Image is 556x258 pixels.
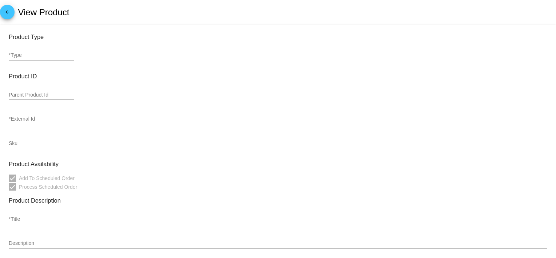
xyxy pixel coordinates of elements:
[18,7,69,17] h2: View Product
[9,161,547,168] h3: Product Availability
[9,197,547,204] h3: Product Description
[9,34,547,40] h3: Product Type
[19,183,77,191] span: Process Scheduled Order
[9,216,547,222] input: *Title
[9,73,547,80] h3: Product ID
[19,174,75,183] span: Add To Scheduled Order
[9,52,74,58] input: *Type
[9,116,74,122] input: *External Id
[9,92,74,98] input: Parent Product Id
[9,241,547,246] input: Description
[9,141,74,146] input: Sku
[3,9,12,18] mat-icon: arrow_back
